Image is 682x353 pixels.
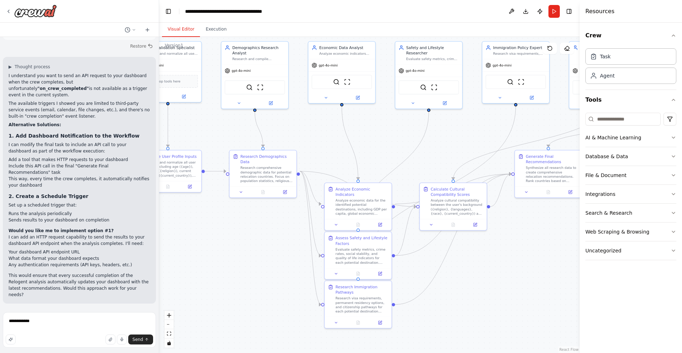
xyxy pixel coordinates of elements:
g: Edge from fadc03fd-28ad-431f-9ae4-68a0bb56bb27 to d37c202c-b09f-4840-b8aa-b546ae4709fa [395,171,511,258]
div: Immigration Policy Expert [493,45,546,50]
button: Switch to previous chat [122,26,139,34]
button: Open in side panel [466,221,485,228]
div: Validate User Profile InputsValidate and normalize all user inputs including age ({age}), religio... [134,150,202,193]
button: No output available [537,189,560,195]
div: Task [600,53,611,60]
button: Execution [200,22,232,37]
div: React Flow controls [164,311,174,348]
g: Edge from 69b0c8f8-4543-4251-9b39-ec74cd1c7770 to 13570979-1bba-4aba-a035-c10f42a88bae [165,105,170,147]
span: gpt-4o-mini [406,69,424,73]
strong: 2. Create a Schedule Trigger [9,193,88,199]
button: No output available [347,271,370,277]
div: Tools [585,110,676,266]
g: Edge from b1005eb4-8c54-429a-bd62-4aff10da5988 to d37c202c-b09f-4840-b8aa-b546ae4709fa [490,171,511,209]
button: Web Scraping & Browsing [585,223,676,241]
div: Safety and Lifestyle ResearcherEvaluate safety metrics, crime rates, social stability, and lifest... [395,41,462,109]
div: Evaluate safety metrics, crime rates, social stability, and lifestyle factors for potential reloc... [406,57,459,61]
button: Open in side panel [371,319,390,326]
div: Research Immigration PathwaysResearch visa requirements, permanent residency options, and citizen... [324,280,392,328]
li: This way, every time the crew completes, it automatically notifies your dashboard [9,176,150,188]
g: Edge from ae025558-47cf-49d7-87e4-84503e458933 to efc84ff9-b5f5-4b28-866b-cc6603c8ce4f [252,112,266,147]
img: ScrapeWebsiteTool [257,84,264,91]
button: Hide left sidebar [163,6,173,16]
button: toggle interactivity [164,338,174,348]
img: SerperDevTool [246,84,253,91]
div: Integrations [585,191,615,198]
g: Edge from efc84ff9-b5f5-4b28-866b-cc6603c8ce4f to 2a3c3616-e18e-4ca8-969b-b3adf2351471 [300,169,321,307]
div: Calculate Cultural Compatibility ScoresAnalyze cultural compatibility between the user's backgrou... [419,183,487,231]
button: AI & Machine Learning [585,128,676,147]
strong: Would you like me to implement option #1? [9,228,114,233]
div: Demographics Research Analyst [232,45,285,56]
div: Crew [585,46,676,90]
div: Input Validation SpecialistValidate and normalize all user inputs for the relocation recommendati... [134,41,202,103]
span: gpt-4o-mini [493,63,511,68]
div: Assess Safety and Lifestyle Factors [336,235,388,246]
div: Research comprehensive demographic data for potential relocation countries. Focus on population s... [240,166,293,183]
button: No output available [251,189,275,195]
button: Tools [585,90,676,110]
button: Start a new chat [142,26,153,34]
span: ▶ [9,64,12,70]
div: Demographics Research AnalystResearch and compile comprehensive demographic data for potential re... [221,41,289,109]
div: Search & Research [585,209,632,216]
div: Analyze economic indicators and trends for potential relocation destinations, including GDP per c... [319,52,372,56]
button: Database & Data [585,147,676,166]
button: File & Document [585,166,676,184]
button: Open in side panel [429,100,460,106]
button: Open in side panel [561,189,580,195]
button: Search & Research [585,204,676,222]
img: SerperDevTool [333,79,340,85]
img: SerperDevTool [420,84,427,91]
button: Hide right sidebar [564,6,574,16]
div: Research Immigration Pathways [336,284,388,295]
button: No output available [347,221,370,228]
div: File & Document [585,172,627,179]
p: I can add an HTTP request capability to send the results to your dashboard API endpoint when the ... [9,234,150,247]
button: No output available [156,183,179,190]
div: Agent [600,72,615,79]
div: Validate User Profile Inputs [145,154,196,159]
div: AI & Machine Learning [585,134,641,141]
li: Add a tool that makes HTTP requests to your dashboard [9,156,150,163]
div: Database & Data [585,153,628,160]
span: gpt-4o-mini [145,63,164,68]
div: Input Validation Specialist [145,45,198,50]
button: Improve this prompt [6,335,16,344]
div: Safety and Lifestyle Researcher [406,45,459,56]
li: What data format your dashboard expects [9,255,150,262]
button: zoom in [164,311,174,320]
li: Runs the analysis periodically [9,210,150,217]
button: No output available [347,319,370,326]
span: gpt-4o-mini [232,69,250,73]
p: The available triggers I showed you are limited to third-party service events (email, calendar, f... [9,100,150,119]
g: Edge from 13570979-1bba-4aba-a035-c10f42a88bae to efc84ff9-b5f5-4b28-866b-cc6603c8ce4f [205,169,226,174]
span: Drop tools here [155,79,180,84]
span: Send [132,337,143,342]
button: Restore [127,41,156,51]
button: No output available [442,221,465,228]
div: Analyze Economic IndicatorsAnalyze economic data for the identified potential destinations, inclu... [324,183,392,231]
div: Generate Final RecommendationsSynthesize all research data to create comprehensive relocation rec... [514,150,582,198]
li: Include this API call in the final "Generate Final Recommendations" task [9,163,150,176]
div: Analyze cultural compatibility between the user's background ({religion}, {languages}, {race}, {c... [431,198,483,216]
button: Open in side panel [516,95,547,101]
g: Edge from f8d3db76-f196-423d-8d9a-44544134548f to fadc03fd-28ad-431f-9ae4-68a0bb56bb27 [355,112,431,229]
img: ScrapeWebsiteTool [344,79,350,85]
div: Version 1 [165,43,183,48]
g: Edge from e860902c-bbad-4193-86b9-5f5de2d2085d to bed0619f-a3fd-4a26-81ab-c502a7673adc [339,106,361,180]
button: Visual Editor [162,22,200,37]
div: Validate and normalize all user inputs for the relocation recommendation system, ensuring data co... [145,52,198,56]
div: Generate Final Recommendations [526,154,578,165]
g: Edge from fadc03fd-28ad-431f-9ae4-68a0bb56bb27 to b1005eb4-8c54-429a-bd62-4aff10da5988 [395,204,416,258]
div: Evaluate safety metrics, crime rates, social stability, and quality of life indicators for each p... [336,247,388,265]
button: zoom out [164,320,174,329]
button: Upload files [105,335,115,344]
img: ScrapeWebsiteTool [518,79,524,85]
div: Synthesize all research data to create comprehensive relocation recommendations. Rank countries b... [526,166,578,183]
button: ▶Thought process [9,64,50,70]
button: Crew [585,26,676,46]
button: Open in side panel [180,183,199,190]
li: Your dashboard API endpoint URL [9,249,150,255]
strong: 1. Add Dashboard Notification to the Workflow [9,133,140,139]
